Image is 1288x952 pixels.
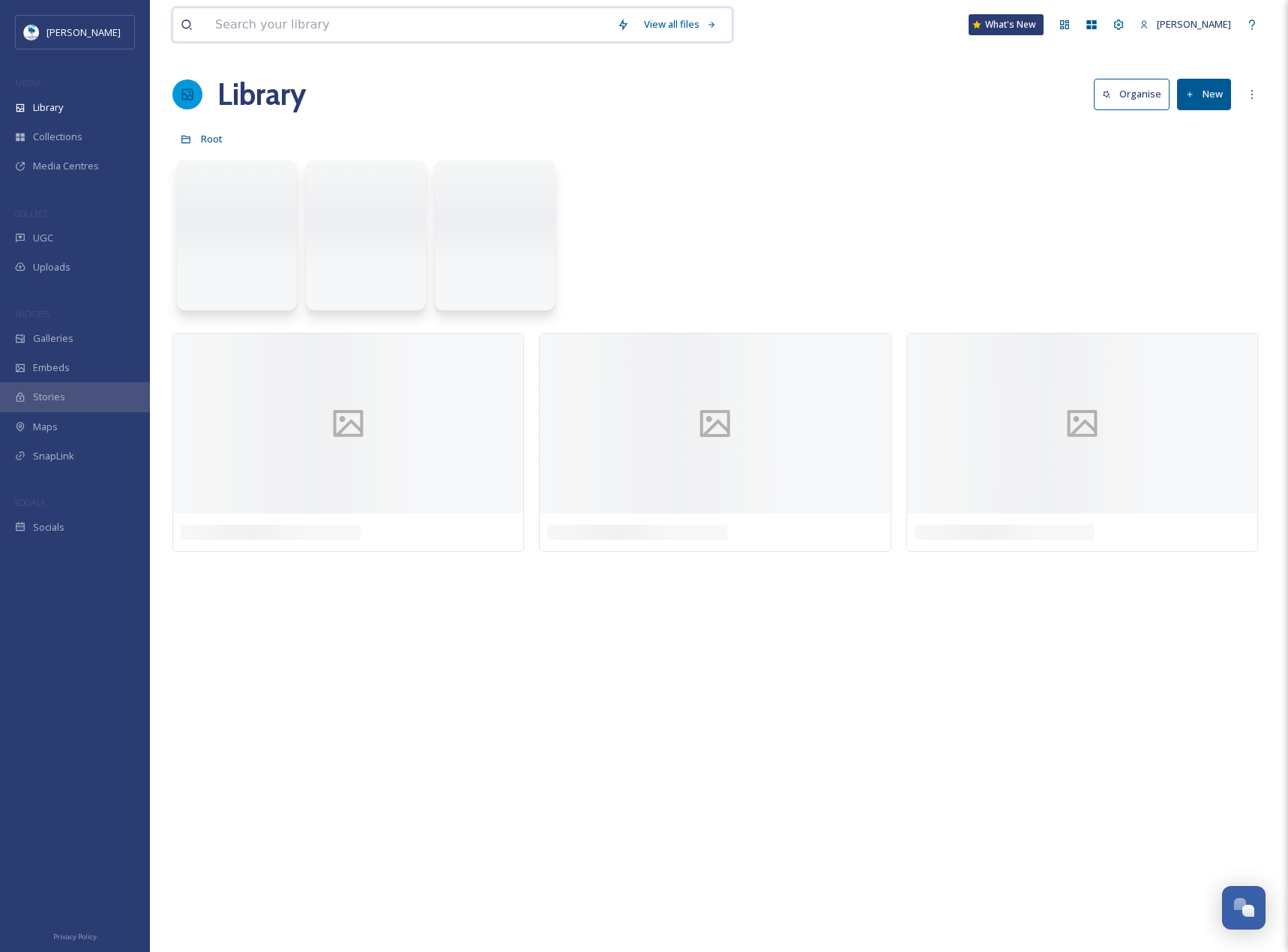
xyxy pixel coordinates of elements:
img: download.jpeg [24,25,39,40]
span: Galleries [33,331,73,346]
span: WIDGETS [15,308,49,319]
span: [PERSON_NAME] [46,25,121,39]
span: Maps [33,420,58,434]
span: Uploads [33,260,70,274]
a: Privacy Policy [53,927,97,945]
button: New [1177,79,1231,109]
span: Library [33,100,63,115]
span: Privacy Policy [53,932,97,942]
span: Stories [33,390,65,404]
span: COLLECT [15,208,47,219]
span: MEDIA [15,77,41,88]
input: Search your library [208,8,610,41]
span: Socials [33,520,64,534]
button: Organise [1094,79,1170,109]
span: Embeds [33,361,70,375]
a: View all files [637,10,724,39]
a: What's New [969,14,1044,35]
a: Library [217,72,306,117]
span: [PERSON_NAME] [1157,17,1231,31]
a: Organise [1094,79,1177,109]
a: [PERSON_NAME] [1132,10,1239,39]
span: UGC [33,231,53,245]
button: Open Chat [1222,886,1266,930]
span: Collections [33,130,82,144]
span: Media Centres [33,159,99,173]
span: SOCIALS [15,497,45,508]
span: SnapLink [33,449,74,463]
a: Root [201,130,223,148]
span: Root [201,132,223,145]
